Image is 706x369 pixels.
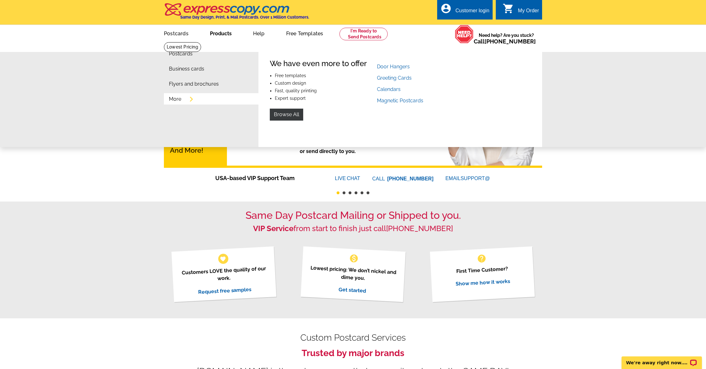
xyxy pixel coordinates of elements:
[386,224,453,233] a: [PHONE_NUMBER]
[377,86,401,92] a: Calendars
[343,191,345,194] button: 2 of 6
[275,96,367,100] li: Expert support
[349,191,351,194] button: 3 of 6
[180,15,309,20] h4: Same Day Design, Print, & Mail Postcards. Over 1 Million Customers.
[484,38,536,45] a: [PHONE_NUMBER]
[169,66,204,71] a: Business cards
[270,109,303,121] a: Browse All
[220,255,226,262] span: favorite
[164,348,542,359] h3: Trusted by major brands
[474,32,539,45] span: Need help? Are you stuck?
[440,7,489,15] a: account_circle Customer login
[377,64,410,70] a: Door Hangers
[617,349,706,369] iframe: LiveChat chat widget
[275,88,367,93] li: Fast, quality printing
[437,264,526,276] p: First Time Customer?
[377,75,412,81] a: Greeting Cards
[349,253,359,264] span: monetization_on
[243,26,275,40] a: Help
[455,25,474,43] img: help
[445,176,491,181] a: EMAILSUPPORT@
[503,3,514,14] i: shopping_cart
[169,97,181,102] a: More
[335,176,360,181] a: LIVECHAT
[477,253,487,264] span: help
[198,286,252,295] a: Request free samples
[387,176,434,181] a: [PHONE_NUMBER]
[503,7,539,15] a: shopping_cart My Order
[169,51,193,56] a: Postcards
[249,140,407,155] p: Postcards mailed to your list or send directly to you.
[215,174,316,182] span: USA-based VIP Support Team
[308,264,397,284] p: Lowest pricing: We don’t nickel and dime you.
[460,175,491,182] font: SUPPORT@
[372,175,386,183] font: CALL
[335,175,347,182] font: LIVE
[276,26,333,40] a: Free Templates
[518,8,539,17] div: My Order
[275,73,367,78] li: Free templates
[154,26,199,40] a: Postcards
[440,3,452,14] i: account_circle
[164,209,542,221] h1: Same Day Postcard Mailing or Shipped to you.
[367,191,369,194] button: 6 of 6
[253,224,293,233] strong: VIP Service
[179,264,268,284] p: Customers LOVE the quality of our work.
[164,334,542,342] h2: Custom Postcard Services
[455,278,510,287] a: Show me how it works
[474,38,536,45] span: Call
[337,191,339,194] button: 1 of 6
[355,191,357,194] button: 4 of 6
[455,8,489,17] div: Customer login
[361,191,363,194] button: 5 of 6
[338,286,366,294] a: Get started
[377,98,423,104] a: Magnetic Postcards
[275,81,367,85] li: Custom design
[164,8,309,20] a: Same Day Design, Print, & Mail Postcards. Over 1 Million Customers.
[169,82,219,87] a: Flyers and brochures
[164,224,542,233] h2: from start to finish just call
[200,26,242,40] a: Products
[270,59,367,68] h4: We have even more to offer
